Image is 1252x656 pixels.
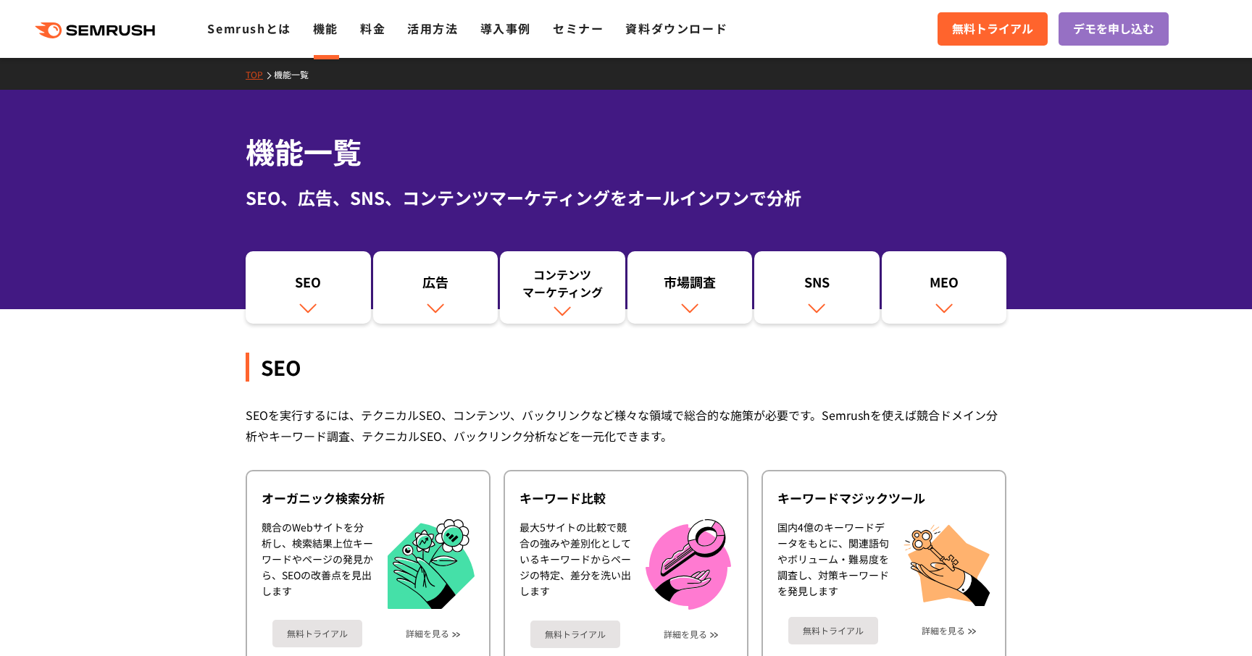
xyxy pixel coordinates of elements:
div: SEO [253,273,364,298]
img: オーガニック検索分析 [388,519,475,610]
div: オーガニック検索分析 [262,489,475,507]
a: 無料トライアル [272,620,362,647]
div: コンテンツ マーケティング [507,266,618,300]
img: キーワードマジックツール [903,519,990,606]
a: デモを申し込む [1059,12,1169,46]
a: 活用方法 [407,20,458,37]
div: SEO、広告、SNS、コンテンツマーケティングをオールインワンで分析 [246,185,1006,211]
a: 無料トライアル [788,617,878,644]
div: 最大5サイトの比較で競合の強みや差別化としているキーワードからページの特定、差分を洗い出します [519,519,631,610]
a: 無料トライアル [530,621,620,648]
a: 機能一覧 [274,68,320,80]
a: 資料ダウンロード [625,20,727,37]
div: キーワード比較 [519,489,733,507]
div: キーワードマジックツール [777,489,990,507]
span: 無料トライアル [952,20,1033,38]
a: 無料トライアル [938,12,1048,46]
a: Semrushとは [207,20,291,37]
a: SNS [754,251,880,324]
div: 国内4億のキーワードデータをもとに、関連語句やボリューム・難易度を調査し、対策キーワードを発見します [777,519,889,606]
a: SEO [246,251,371,324]
div: 市場調査 [635,273,746,298]
a: 料金 [360,20,385,37]
a: 詳細を見る [406,628,449,639]
img: キーワード比較 [646,519,731,610]
div: SEOを実行するには、テクニカルSEO、コンテンツ、バックリンクなど様々な領域で総合的な施策が必要です。Semrushを使えば競合ドメイン分析やキーワード調査、テクニカルSEO、バックリンク分析... [246,405,1006,447]
a: 機能 [313,20,338,37]
div: SNS [761,273,872,298]
a: 市場調査 [627,251,753,324]
a: TOP [246,68,274,80]
div: MEO [889,273,1000,298]
a: 詳細を見る [664,629,707,639]
a: 詳細を見る [922,626,965,636]
span: デモを申し込む [1073,20,1154,38]
div: 競合のWebサイトを分析し、検索結果上位キーワードやページの発見から、SEOの改善点を見出します [262,519,373,610]
div: SEO [246,353,1006,382]
h1: 機能一覧 [246,130,1006,173]
a: 広告 [373,251,498,324]
a: 導入事例 [480,20,531,37]
a: MEO [882,251,1007,324]
a: セミナー [553,20,604,37]
div: 広告 [380,273,491,298]
a: コンテンツマーケティング [500,251,625,324]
